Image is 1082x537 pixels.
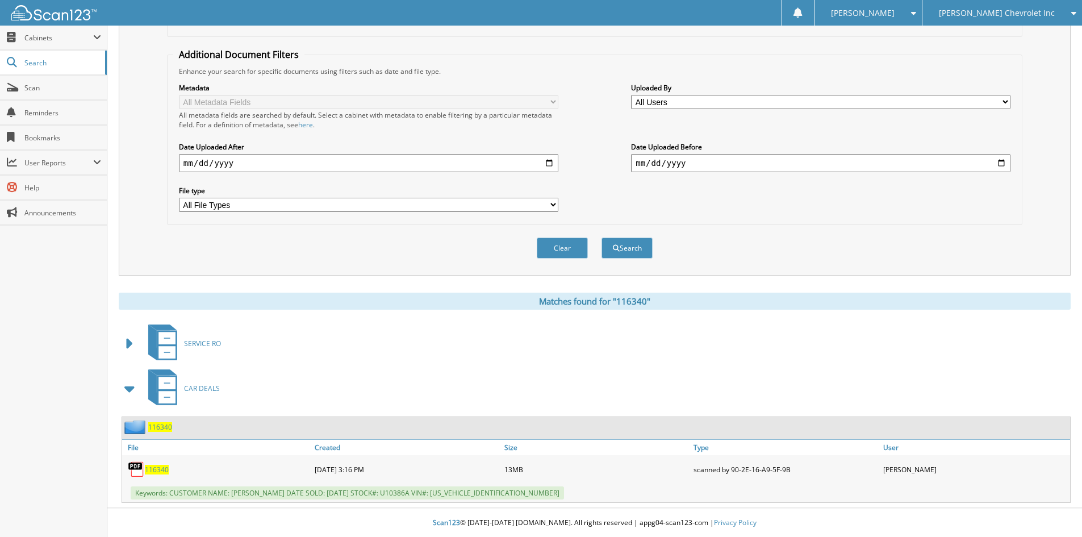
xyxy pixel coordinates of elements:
a: Created [312,440,502,455]
img: scan123-logo-white.svg [11,5,97,20]
div: All metadata fields are searched by default. Select a cabinet with metadata to enable filtering b... [179,110,558,130]
legend: Additional Document Filters [173,48,304,61]
span: CAR DEALS [184,384,220,393]
a: User [880,440,1070,455]
img: PDF.png [128,461,145,478]
span: Announcements [24,208,101,218]
a: Size [502,440,691,455]
label: Date Uploaded Before [631,142,1010,152]
label: Metadata [179,83,558,93]
span: Help [24,183,101,193]
div: 13MB [502,458,691,481]
div: [PERSON_NAME] [880,458,1070,481]
div: Matches found for "116340" [119,293,1071,310]
label: Uploaded By [631,83,1010,93]
span: Scan123 [433,518,460,527]
a: 116340 [145,465,169,474]
a: File [122,440,312,455]
img: folder2.png [124,420,148,434]
label: File type [179,186,558,195]
a: CAR DEALS [141,366,220,411]
a: Type [691,440,880,455]
span: Bookmarks [24,133,101,143]
div: scanned by 90-2E-16-A9-5F-9B [691,458,880,481]
div: © [DATE]-[DATE] [DOMAIN_NAME]. All rights reserved | appg04-scan123-com | [107,509,1082,537]
input: start [179,154,558,172]
div: Enhance your search for specific documents using filters such as date and file type. [173,66,1016,76]
span: Reminders [24,108,101,118]
span: SERVICE RO [184,339,221,348]
label: Date Uploaded After [179,142,558,152]
a: SERVICE RO [141,321,221,366]
iframe: Chat Widget [1025,482,1082,537]
input: end [631,154,1010,172]
a: 116340 [148,422,172,432]
button: Clear [537,238,588,259]
a: here [298,120,313,130]
div: [DATE] 3:16 PM [312,458,502,481]
span: [PERSON_NAME] [831,10,895,16]
span: User Reports [24,158,93,168]
span: Scan [24,83,101,93]
span: Cabinets [24,33,93,43]
span: Keywords: CUSTOMER NAME: [PERSON_NAME] DATE SOLD: [DATE] STOCK#: U10386A VIN#: [US_VEHICLE_IDENTI... [131,486,564,499]
span: Search [24,58,99,68]
button: Search [601,238,653,259]
a: Privacy Policy [714,518,757,527]
span: [PERSON_NAME] Chevrolet Inc [939,10,1055,16]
